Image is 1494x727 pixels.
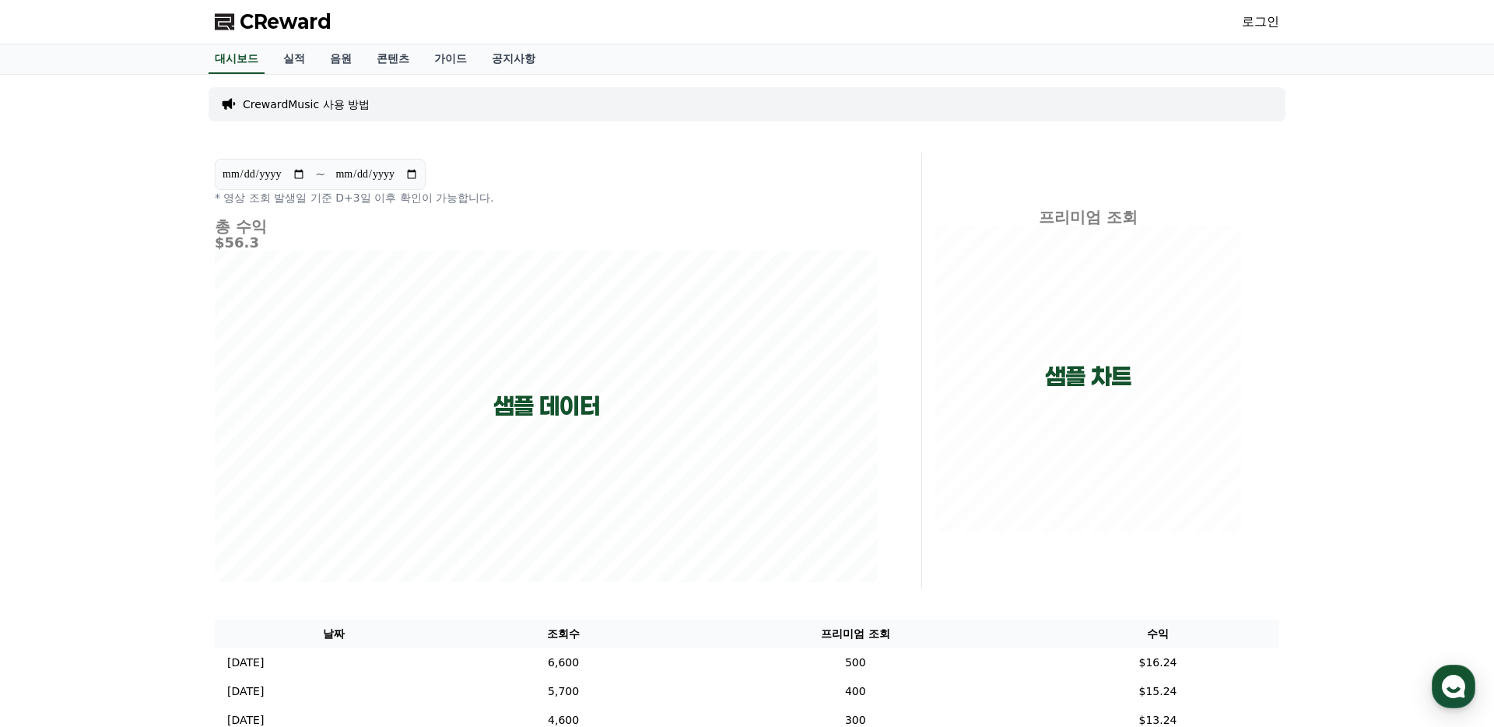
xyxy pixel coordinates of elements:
span: CReward [240,9,331,34]
h4: 프리미엄 조회 [935,209,1242,226]
a: 대시보드 [209,44,265,74]
p: 샘플 데이터 [493,392,600,420]
p: [DATE] [227,683,264,700]
th: 조회수 [453,620,675,648]
th: 날짜 [215,620,453,648]
a: 홈 [5,493,103,532]
span: 홈 [49,517,58,529]
td: 6,600 [453,648,675,677]
a: 음원 [317,44,364,74]
p: 샘플 차트 [1045,363,1131,391]
td: $16.24 [1036,648,1279,677]
a: 콘텐츠 [364,44,422,74]
th: 수익 [1036,620,1279,648]
a: 공지사항 [479,44,548,74]
h5: $56.3 [215,235,878,251]
p: * 영상 조회 발생일 기준 D+3일 이후 확인이 가능합니다. [215,190,878,205]
td: $15.24 [1036,677,1279,706]
a: 실적 [271,44,317,74]
td: 500 [675,648,1036,677]
a: 설정 [201,493,299,532]
a: 대화 [103,493,201,532]
p: [DATE] [227,655,264,671]
span: 대화 [142,518,161,530]
td: 5,700 [453,677,675,706]
th: 프리미엄 조회 [675,620,1036,648]
a: 가이드 [422,44,479,74]
td: 400 [675,677,1036,706]
h4: 총 수익 [215,218,878,235]
a: 로그인 [1242,12,1279,31]
a: CrewardMusic 사용 방법 [243,97,370,112]
a: CReward [215,9,331,34]
p: ~ [315,165,325,184]
span: 설정 [240,517,259,529]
